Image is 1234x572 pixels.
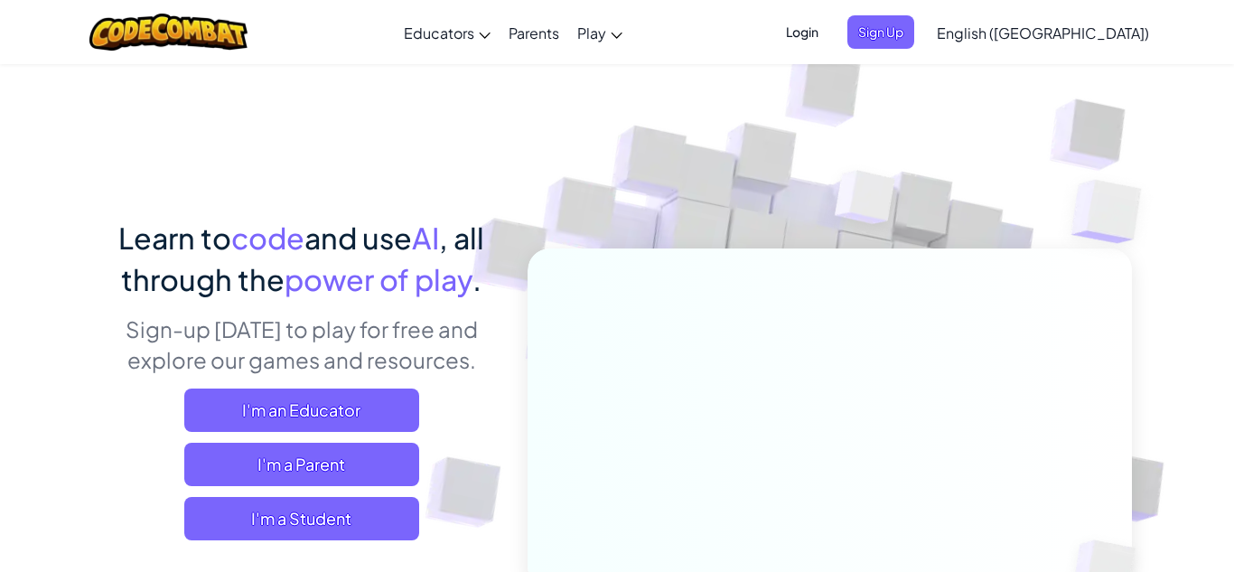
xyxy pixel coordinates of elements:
[304,220,412,256] span: and use
[184,497,419,540] button: I'm a Student
[801,135,931,269] img: Overlap cubes
[500,8,568,57] a: Parents
[89,14,248,51] img: CodeCombat logo
[102,314,500,375] p: Sign-up [DATE] to play for free and explore our games and resources.
[937,23,1149,42] span: English ([GEOGRAPHIC_DATA])
[568,8,631,57] a: Play
[1035,136,1192,288] img: Overlap cubes
[404,23,474,42] span: Educators
[928,8,1158,57] a: English ([GEOGRAPHIC_DATA])
[118,220,231,256] span: Learn to
[184,389,419,432] a: I'm an Educator
[412,220,439,256] span: AI
[577,23,606,42] span: Play
[775,15,829,49] button: Login
[184,443,419,486] a: I'm a Parent
[285,261,472,297] span: power of play
[472,261,481,297] span: .
[847,15,914,49] button: Sign Up
[231,220,304,256] span: code
[395,8,500,57] a: Educators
